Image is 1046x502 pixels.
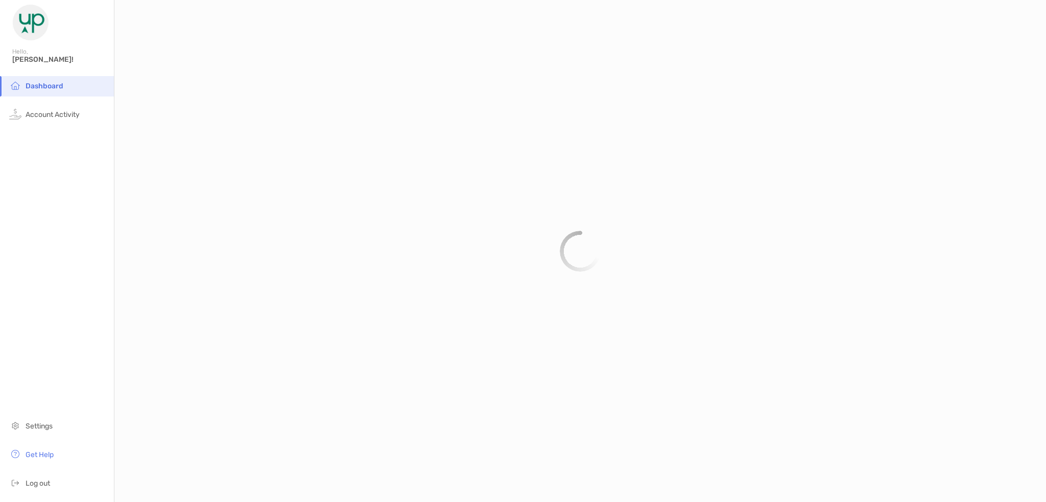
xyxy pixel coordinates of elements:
img: get-help icon [9,448,21,460]
img: Zoe Logo [12,4,49,41]
img: logout icon [9,476,21,489]
span: Account Activity [26,110,80,119]
img: household icon [9,79,21,91]
img: activity icon [9,108,21,120]
span: Settings [26,422,53,431]
span: Dashboard [26,82,63,90]
span: [PERSON_NAME]! [12,55,108,64]
span: Log out [26,479,50,488]
img: settings icon [9,419,21,432]
span: Get Help [26,450,54,459]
